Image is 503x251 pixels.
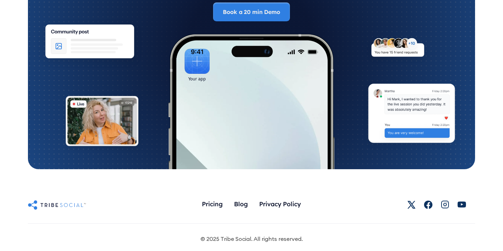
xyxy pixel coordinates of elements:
div: Blog [234,200,248,208]
a: Untitled UI logotext [28,199,96,210]
a: Blog [228,197,254,212]
a: Book a 20 min Demo [213,2,290,21]
img: An illustration of chat [361,79,462,151]
img: An illustration of Community Feed [37,19,143,69]
img: An illustration of Live video [59,91,145,154]
img: An illustration of New friends requests [365,34,430,65]
div: © 2025 Tribe Social. All rights reserved. [201,235,303,243]
div: Privacy Policy [259,200,301,208]
a: Privacy Policy [254,197,306,212]
div: Pricing [202,200,223,208]
img: Untitled UI logotext [28,199,86,210]
a: Pricing [196,197,228,212]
